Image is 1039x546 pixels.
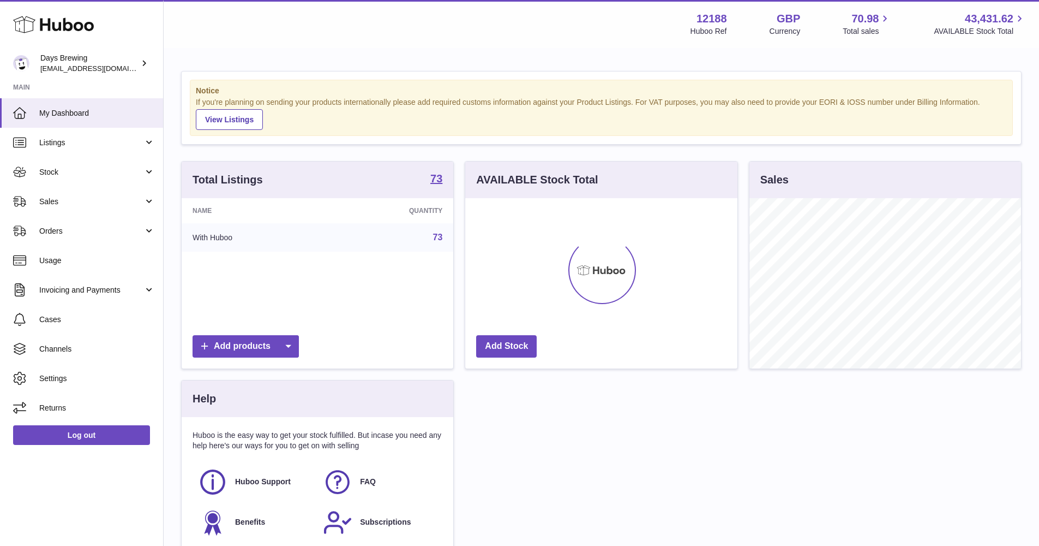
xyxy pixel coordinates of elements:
span: My Dashboard [39,108,155,118]
span: Benefits [235,517,265,527]
a: 70.98 Total sales [843,11,891,37]
span: Orders [39,226,143,236]
a: Add Stock [476,335,537,358]
span: Listings [39,138,143,148]
a: Subscriptions [323,508,437,537]
div: Currency [770,26,801,37]
a: Add products [193,335,299,358]
span: Channels [39,344,155,354]
th: Quantity [325,198,453,223]
span: Settings [39,373,155,384]
a: 43,431.62 AVAILABLE Stock Total [934,11,1026,37]
span: Returns [39,403,155,413]
a: Huboo Support [198,467,312,497]
span: Huboo Support [235,477,291,487]
a: 73 [433,233,443,242]
strong: Notice [196,86,1007,96]
span: Cases [39,314,155,325]
div: If you're planning on sending your products internationally please add required customs informati... [196,97,1007,130]
span: Total sales [843,26,891,37]
h3: AVAILABLE Stock Total [476,173,598,187]
a: 73 [430,173,442,186]
h3: Help [193,391,216,406]
img: victoria@daysbrewing.com [13,55,29,72]
p: Huboo is the easy way to get your stock fulfilled. But incase you need any help here's our ways f... [193,430,442,451]
span: AVAILABLE Stock Total [934,26,1026,37]
h3: Sales [760,173,789,187]
th: Name [182,198,325,223]
h3: Total Listings [193,173,263,187]
span: Stock [39,167,143,177]
div: Huboo Ref [690,26,727,37]
span: [EMAIL_ADDRESS][DOMAIN_NAME] [40,64,160,73]
a: Log out [13,425,150,445]
span: FAQ [360,477,376,487]
span: 43,431.62 [965,11,1013,26]
a: FAQ [323,467,437,497]
span: Usage [39,256,155,266]
strong: 73 [430,173,442,184]
a: View Listings [196,109,263,130]
span: Subscriptions [360,517,411,527]
span: 70.98 [851,11,879,26]
strong: 12188 [696,11,727,26]
span: Sales [39,197,143,207]
div: Days Brewing [40,53,139,74]
a: Benefits [198,508,312,537]
span: Invoicing and Payments [39,285,143,295]
strong: GBP [777,11,800,26]
td: With Huboo [182,223,325,252]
